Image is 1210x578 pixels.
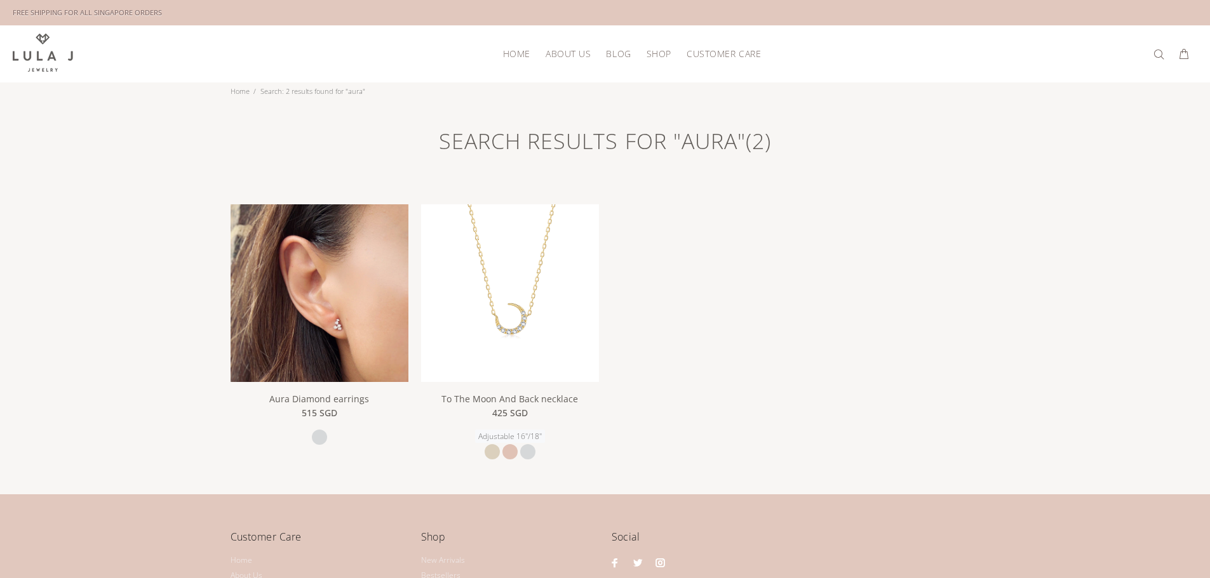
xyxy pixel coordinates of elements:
[302,406,337,420] span: 515 SGD
[492,406,528,420] span: 425 SGD
[538,44,598,63] a: About Us
[606,49,631,58] span: Blog
[441,393,578,405] a: To The Moon And Back necklace
[612,529,980,555] h4: Social
[253,82,369,100] li: Search: 2 results found for "aura"
[231,127,980,187] h1: SEARCH RESULTS FOR "aura"
[546,49,591,58] span: About Us
[598,44,638,63] a: Blog
[475,430,545,443] a: Adjustable 16"/18"
[421,529,599,555] h4: Shop
[231,204,408,382] img: Close-up of an ear wearing a scatter diamond stud earring
[746,126,771,155] span: (2)
[269,393,369,405] a: Aura Diamond earrings
[231,553,252,568] a: Home
[687,49,761,58] span: Customer Care
[647,49,671,58] span: Shop
[13,6,162,20] div: FREE SHIPPING FOR ALL SINGAPORE ORDERS
[421,286,599,298] a: To The Moon And Back necklace
[231,286,408,298] a: Aura Diamond earrings Close-up of an ear wearing a scatter diamond stud earring
[231,86,250,96] a: Home
[503,49,530,58] span: HOME
[231,529,408,555] h4: Customer Care
[495,44,538,63] a: HOME
[520,444,535,459] a: white gold
[502,444,518,459] a: rose gold
[639,44,679,63] a: Shop
[421,204,599,382] img: To The Moon And Back necklace
[679,44,761,63] a: Customer Care
[421,553,465,568] a: New Arrivals
[485,444,500,459] a: yellow gold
